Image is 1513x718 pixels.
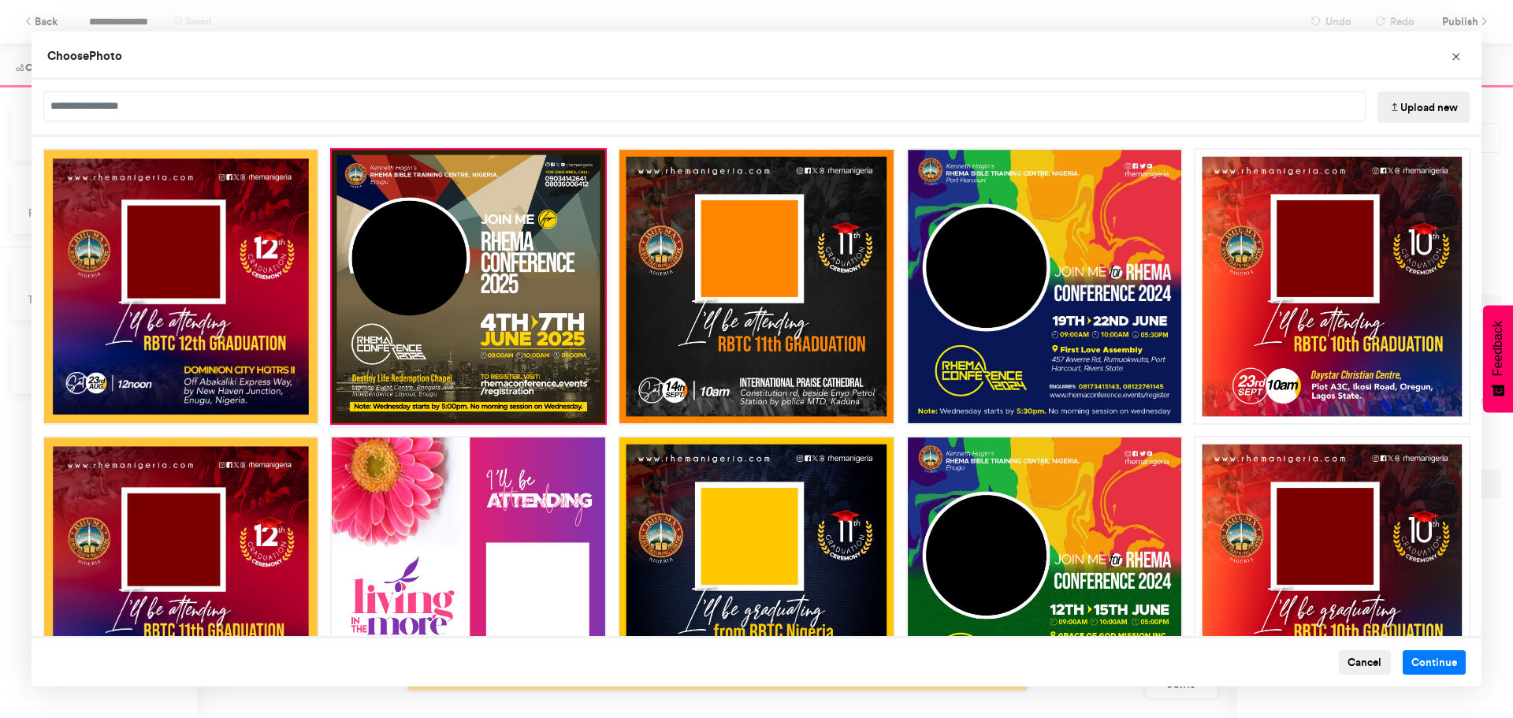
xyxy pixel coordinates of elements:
button: Upload new [1377,91,1470,123]
button: Cancel [1339,650,1391,675]
button: Feedback - Show survey [1483,305,1513,412]
span: Choose Photo [47,48,122,63]
div: Choose Image [32,32,1481,686]
button: Continue [1403,650,1467,675]
span: Feedback [1491,321,1505,376]
iframe: Drift Widget Chat Controller [1434,639,1494,699]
